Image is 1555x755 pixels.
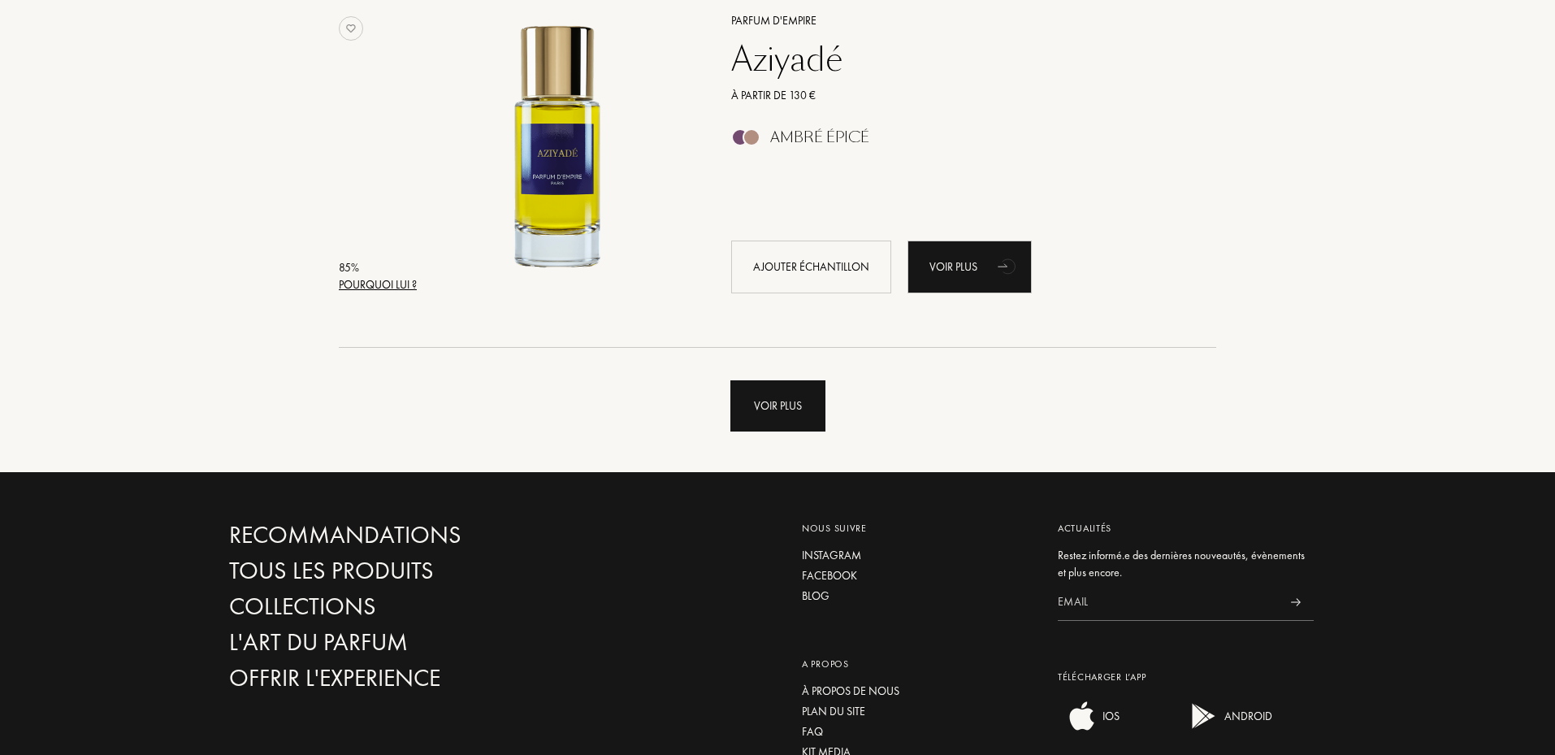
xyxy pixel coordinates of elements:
div: animation [992,249,1024,282]
div: Ambré Épicé [770,128,869,146]
a: Ambré Épicé [719,133,1193,150]
a: Blog [802,588,1033,605]
input: Email [1058,584,1277,621]
div: Restez informé.e des dernières nouveautés, évènements et plus encore. [1058,547,1314,581]
a: ios appIOS [1058,721,1120,735]
a: À partir de 130 € [719,87,1193,104]
a: Instagram [802,547,1033,564]
div: A propos [802,657,1033,671]
div: Pourquoi lui ? [339,276,417,293]
div: Télécharger L’app [1058,670,1314,684]
div: 85 % [339,259,417,276]
a: Aziyadé [719,40,1193,79]
img: ios app [1066,700,1098,732]
div: Nous suivre [802,521,1033,536]
img: news_send.svg [1290,598,1301,606]
div: Voir plus [907,241,1032,293]
a: Voir plusanimation [907,241,1032,293]
div: Ajouter échantillon [731,241,891,293]
a: Plan du site [802,703,1033,720]
img: android app [1188,700,1220,732]
img: Aziyadé Parfum d'Empire [422,10,693,280]
a: Collections [229,592,578,621]
a: À propos de nous [802,683,1033,700]
img: no_like_p.png [339,16,363,41]
a: Parfum d'Empire [719,12,1193,29]
div: Actualités [1058,521,1314,536]
div: Voir plus [730,380,825,432]
div: ANDROID [1220,700,1272,732]
a: FAQ [802,723,1033,740]
a: L'Art du Parfum [229,628,578,657]
a: Recommandations [229,521,578,549]
a: Facebook [802,567,1033,584]
a: Tous les produits [229,557,578,585]
a: Offrir l'experience [229,664,578,692]
a: android appANDROID [1180,721,1272,735]
div: IOS [1098,700,1120,732]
